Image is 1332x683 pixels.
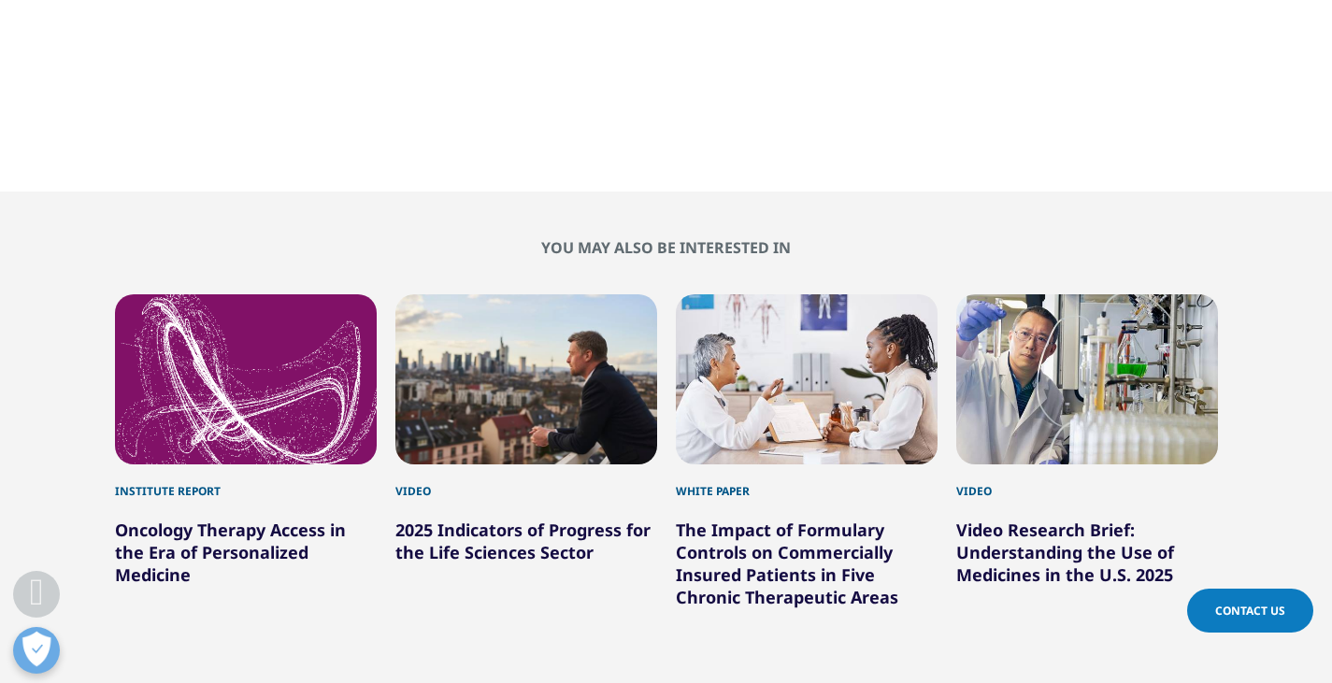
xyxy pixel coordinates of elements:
div: 1 / 6 [115,294,377,608]
a: Oncology Therapy Access in the Era of Personalized Medicine [115,519,346,586]
div: Video [956,464,1218,500]
span: Contact Us [1215,603,1285,619]
a: The Impact of Formulary Controls on Commercially Insured Patients in Five Chronic Therapeutic Areas [676,519,898,608]
div: White Paper [676,464,938,500]
a: Video Research Brief: Understanding the Use of Medicines in the U.S. 2025 [956,519,1174,586]
div: 4 / 6 [956,294,1218,608]
a: 2025 Indicators of Progress for the Life Sciences Sector [395,519,651,563]
div: Video [395,464,657,500]
div: 2 / 6 [395,294,657,608]
div: Institute Report [115,464,377,500]
div: 3 / 6 [676,294,938,608]
a: Contact Us [1187,589,1313,633]
button: Open Preferences [13,627,60,674]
